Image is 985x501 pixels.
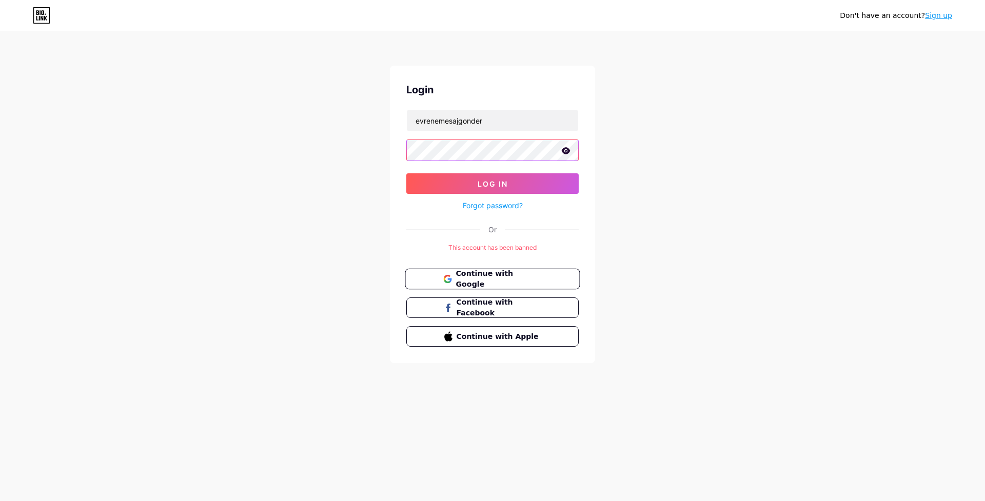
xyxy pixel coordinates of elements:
button: Log In [406,173,579,194]
a: Forgot password? [463,200,523,211]
div: This account has been banned [406,243,579,252]
span: Continue with Apple [457,331,541,342]
button: Continue with Google [405,269,580,290]
a: Continue with Google [406,269,579,289]
button: Continue with Facebook [406,297,579,318]
a: Sign up [925,11,952,19]
div: Don't have an account? [840,10,952,21]
button: Continue with Apple [406,326,579,347]
input: Username [407,110,578,131]
span: Continue with Google [456,268,541,290]
span: Continue with Facebook [457,297,541,318]
span: Log In [478,179,508,188]
div: Or [488,224,497,235]
div: Login [406,82,579,97]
